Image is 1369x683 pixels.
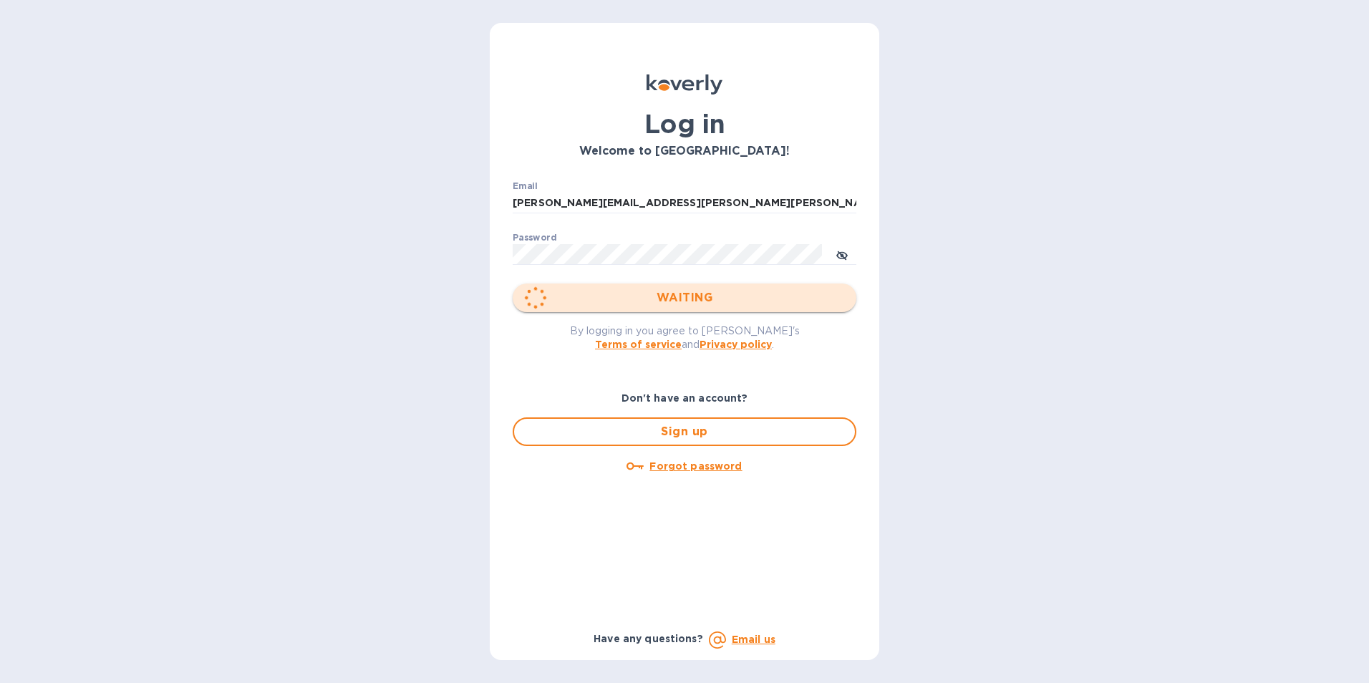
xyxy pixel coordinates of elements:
[513,193,856,214] input: Enter email address
[513,233,556,242] label: Password
[621,392,748,404] b: Don't have an account?
[513,109,856,139] h1: Log in
[570,325,800,350] span: By logging in you agree to [PERSON_NAME]'s and .
[594,633,703,644] b: Have any questions?
[647,74,722,95] img: Koverly
[595,339,682,350] a: Terms of service
[513,182,538,190] label: Email
[513,417,856,446] button: Sign up
[828,240,856,268] button: toggle password visibility
[732,634,775,645] a: Email us
[700,339,772,350] a: Privacy policy
[649,460,742,472] u: Forgot password
[513,145,856,158] h3: Welcome to [GEOGRAPHIC_DATA]!
[526,423,843,440] span: Sign up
